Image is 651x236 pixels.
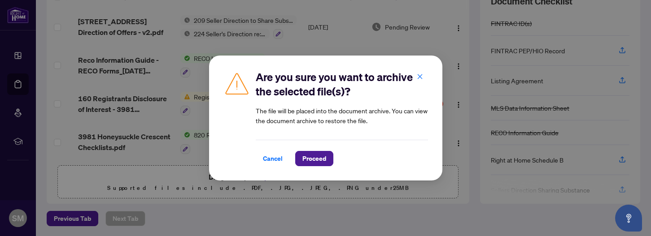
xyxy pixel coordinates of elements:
button: Proceed [295,151,333,166]
button: Open asap [615,205,642,232]
img: Caution Icon [223,70,250,97]
article: The file will be placed into the document archive. You can view the document archive to restore t... [256,106,428,125]
span: Cancel [263,151,283,166]
button: Cancel [256,151,290,166]
span: close [417,73,423,80]
span: Proceed [302,151,326,166]
h2: Are you sure you want to archive the selected file(s)? [256,70,428,99]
